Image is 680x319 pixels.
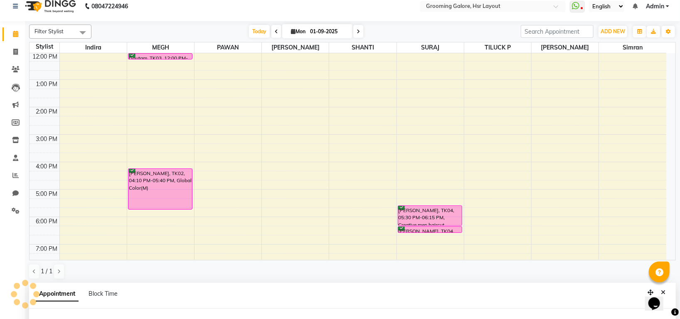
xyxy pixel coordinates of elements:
[398,227,462,232] div: [PERSON_NAME], TK04, 06:15 PM-06:30 PM, [PERSON_NAME] desigh(craft)
[398,206,462,225] div: [PERSON_NAME], TK04, 05:30 PM-06:15 PM, Creative men haircut
[89,290,118,297] span: Block Time
[128,54,192,59] div: Gautam, TK03, 12:00 PM-12:15 PM, [PERSON_NAME] desigh(craft)
[34,135,59,143] div: 3:00 PM
[34,162,59,171] div: 4:00 PM
[34,217,59,226] div: 6:00 PM
[249,25,270,38] span: Today
[127,42,194,53] span: MEGH
[262,42,329,53] span: [PERSON_NAME]
[289,28,308,35] span: Mon
[30,42,59,51] div: Stylist
[601,28,625,35] span: ADD NEW
[464,42,531,53] span: TILUCK P
[195,42,261,53] span: PAWAN
[31,52,59,61] div: 12:00 PM
[599,42,666,53] span: Simran
[41,267,52,276] span: 1 / 1
[60,42,127,53] span: Indira
[34,245,59,253] div: 7:00 PM
[645,286,672,311] iframe: chat widget
[34,28,64,35] span: Filter Stylist
[36,287,79,302] span: Appointment
[521,25,594,38] input: Search Appointment
[34,190,59,198] div: 5:00 PM
[34,80,59,89] div: 1:00 PM
[34,107,59,116] div: 2:00 PM
[532,42,599,53] span: [PERSON_NAME]
[646,2,664,11] span: Admin
[308,25,349,38] input: 2025-09-01
[397,42,464,53] span: SURAJ
[599,26,627,37] button: ADD NEW
[329,42,396,53] span: SHANTI
[128,169,192,209] div: [PERSON_NAME], TK02, 04:10 PM-05:40 PM, Global Color(M)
